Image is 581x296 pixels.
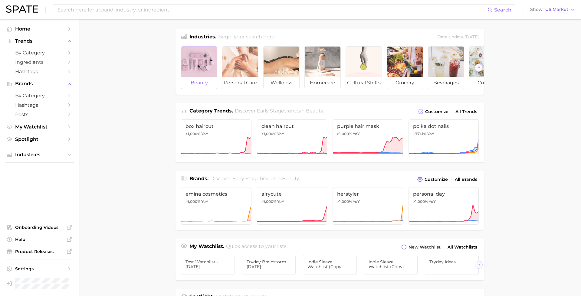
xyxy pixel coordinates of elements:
[5,79,74,88] button: Brands
[5,57,74,67] a: Ingredients
[337,199,352,204] span: >1,000%
[5,91,74,100] a: by Category
[5,37,74,46] button: Trends
[469,46,505,89] a: culinary
[413,199,428,204] span: >1,000%
[364,255,418,275] a: Indie Sleaze Watchlist (copy)
[15,225,64,230] span: Onboarding Videos
[181,77,217,89] span: beauty
[409,187,479,225] a: personal day>1,000% YoY
[475,261,483,269] button: Scroll Right
[185,259,230,269] span: Test Watchlist - [DATE]
[446,243,479,251] a: All Watchlists
[5,235,74,244] a: Help
[247,259,291,269] span: Tryday Brainstorm [DATE]
[475,64,483,72] button: Scroll Right
[425,177,448,182] span: Customize
[455,177,477,182] span: All Brands
[303,255,357,275] a: Indie Sleaze Watchlist (copy)
[261,132,276,136] span: >1,000%
[257,187,327,225] a: airycute>1,000% YoY
[409,119,479,157] a: polka dot nails+771.1% YoY
[261,191,323,197] span: airycute
[181,187,251,225] a: emina cosmetics>1,000% YoY
[545,8,568,11] span: US Market
[454,108,479,116] a: All Trends
[226,243,287,251] h2: Quick access to your lists.
[305,77,340,89] span: homecare
[5,122,74,132] a: My Watchlist
[530,8,543,11] span: Show
[181,46,217,89] a: beauty
[5,247,74,256] a: Product Releases
[15,69,64,74] span: Hashtags
[189,33,216,41] h1: Industries.
[210,176,300,181] span: Discover Early Stage brands in .
[282,176,299,181] span: beauty
[201,132,208,136] span: YoY
[15,266,64,272] span: Settings
[306,108,323,114] span: beauty
[277,199,284,204] span: YoY
[400,243,442,251] button: New Watchlist
[5,110,74,119] a: Posts
[409,245,441,250] span: New Watchlist
[57,5,487,15] input: Search here for a brand, industry, or ingredient
[427,132,434,136] span: YoY
[428,46,464,89] a: beverages
[304,46,341,89] a: homecare
[185,132,200,136] span: >1,000%
[261,199,276,204] span: >1,000%
[337,191,399,197] span: herstyler
[416,107,450,116] button: Customize
[529,6,576,14] button: ShowUS Market
[469,77,505,89] span: culinary
[413,123,474,129] span: polka dot nails
[337,123,399,129] span: purple hair mask
[5,67,74,76] a: Hashtags
[353,132,360,136] span: YoY
[6,5,38,13] img: SPATE
[189,108,233,114] span: Category Trends .
[15,50,64,56] span: by Category
[277,132,284,136] span: YoY
[15,136,64,142] span: Spotlight
[5,150,74,159] button: Industries
[5,135,74,144] a: Spotlight
[425,109,448,114] span: Customize
[15,152,64,158] span: Industries
[15,93,64,99] span: by Category
[346,46,382,89] a: cultural shifts
[455,109,477,114] span: All Trends
[5,24,74,34] a: Home
[15,38,64,44] span: Trends
[263,46,300,89] a: wellness
[307,259,352,269] span: Indie Sleaze Watchlist (copy)
[185,123,247,129] span: box haircut
[181,119,251,157] a: box haircut>1,000% YoY
[346,77,382,89] span: cultural shifts
[261,123,323,129] span: clean haircut
[15,102,64,108] span: Hashtags
[15,237,64,242] span: Help
[15,81,64,86] span: Brands
[448,245,477,250] span: All Watchlists
[5,264,74,273] a: Settings
[15,112,64,117] span: Posts
[413,132,426,136] span: +771.1%
[437,33,479,41] div: Data update: [DATE]
[257,119,327,157] a: clean haircut>1,000% YoY
[15,124,64,130] span: My Watchlist
[333,187,403,225] a: herstyler>1,000% YoY
[413,191,474,197] span: personal day
[189,243,224,251] h1: My Watchlist.
[185,191,247,197] span: emina cosmetics
[222,46,258,89] a: personal care
[425,255,479,275] a: Tryday Ideas
[15,249,64,254] span: Product Releases
[369,259,413,269] span: Indie Sleaze Watchlist (copy)
[333,119,403,157] a: purple hair mask>1,000% YoY
[264,77,299,89] span: wellness
[218,33,275,41] h2: Begin your search here.
[428,77,464,89] span: beverages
